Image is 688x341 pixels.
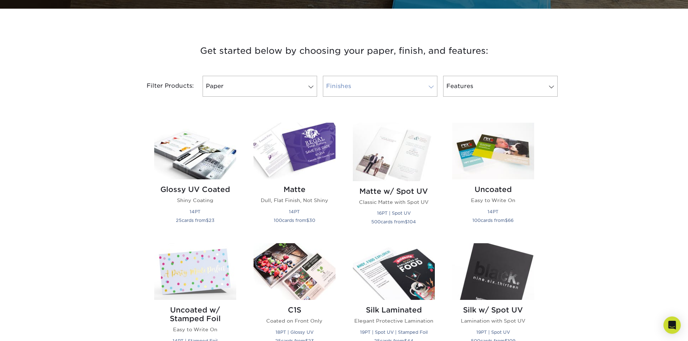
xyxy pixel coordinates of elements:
[323,76,437,97] a: Finishes
[353,123,435,181] img: Matte w/ Spot UV Postcards
[176,218,182,223] span: 25
[452,123,534,235] a: Uncoated Postcards Uncoated Easy to Write On 14PT 100cards from$66
[452,243,534,300] img: Silk w/ Spot UV Postcards
[472,218,514,223] small: cards from
[371,219,416,224] small: cards from
[206,218,209,223] span: $
[508,218,514,223] span: 66
[476,329,510,335] small: 19PT | Spot UV
[505,218,508,223] span: $
[154,185,236,194] h2: Glossy UV Coated
[254,197,336,204] p: Dull, Flat Finish, Not Shiny
[452,317,534,324] p: Lamination with Spot UV
[254,185,336,194] h2: Matte
[452,185,534,194] h2: Uncoated
[353,187,435,196] h2: Matte w/ Spot UV
[209,218,215,223] span: 23
[443,76,558,97] a: Features
[306,218,309,223] span: $
[176,218,215,223] small: cards from
[452,123,534,179] img: Uncoated Postcards
[353,123,435,235] a: Matte w/ Spot UV Postcards Matte w/ Spot UV Classic Matte with Spot UV 16PT | Spot UV 500cards fr...
[127,76,200,97] div: Filter Products:
[353,243,435,300] img: Silk Laminated Postcards
[353,306,435,314] h2: Silk Laminated
[154,123,236,235] a: Glossy UV Coated Postcards Glossy UV Coated Shiny Coating 14PT 25cards from$23
[408,219,416,224] span: 104
[452,197,534,204] p: Easy to Write On
[289,209,300,214] small: 14PT
[663,316,681,334] div: Open Intercom Messenger
[452,306,534,314] h2: Silk w/ Spot UV
[254,306,336,314] h2: C1S
[360,329,428,335] small: 19PT | Spot UV | Stamped Foil
[353,317,435,324] p: Elegant Protective Lamination
[154,123,236,179] img: Glossy UV Coated Postcards
[488,209,498,214] small: 14PT
[154,197,236,204] p: Shiny Coating
[309,218,315,223] span: 30
[353,198,435,206] p: Classic Matte with Spot UV
[133,35,555,67] h3: Get started below by choosing your paper, finish, and features:
[276,329,313,335] small: 18PT | Glossy UV
[405,219,408,224] span: $
[274,218,315,223] small: cards from
[190,209,200,214] small: 14PT
[377,210,411,216] small: 16PT | Spot UV
[472,218,481,223] span: 100
[154,326,236,333] p: Easy to Write On
[254,243,336,300] img: C1S Postcards
[254,123,336,235] a: Matte Postcards Matte Dull, Flat Finish, Not Shiny 14PT 100cards from$30
[203,76,317,97] a: Paper
[254,317,336,324] p: Coated on Front Only
[274,218,282,223] span: 100
[154,243,236,300] img: Uncoated w/ Stamped Foil Postcards
[254,123,336,179] img: Matte Postcards
[371,219,381,224] span: 500
[154,306,236,323] h2: Uncoated w/ Stamped Foil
